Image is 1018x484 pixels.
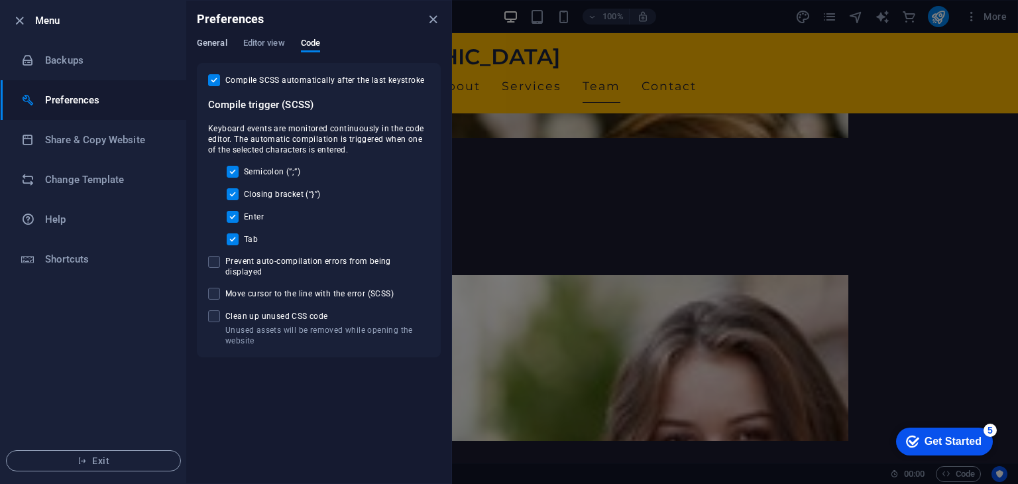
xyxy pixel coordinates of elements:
[225,256,429,277] span: Prevent auto-compilation errors from being displayed
[225,311,429,322] span: Clean up unused CSS code
[197,11,264,27] h6: Preferences
[45,132,168,148] h6: Share & Copy Website
[35,13,176,29] h6: Menu
[425,11,441,27] button: close
[98,3,111,16] div: 5
[11,7,107,34] div: Get Started 5 items remaining, 0% complete
[243,35,285,54] span: Editor view
[39,15,96,27] div: Get Started
[244,212,264,222] span: Enter
[1,200,186,239] a: Help
[17,455,170,466] span: Exit
[244,189,320,200] span: Closing bracket (“}”)
[197,38,441,63] div: Preferences
[45,251,168,267] h6: Shortcuts
[244,234,258,245] span: Tab
[197,35,227,54] span: General
[45,92,168,108] h6: Preferences
[225,325,429,346] p: Unused assets will be removed while opening the website
[301,35,320,54] span: Code
[225,75,424,86] span: Compile SCSS automatically after the last keystroke
[45,52,168,68] h6: Backups
[208,97,429,113] h6: Compile trigger (SCSS)
[45,172,168,188] h6: Change Template
[6,450,181,471] button: Exit
[244,166,300,177] span: Semicolon (”;”)
[225,288,394,299] span: Move cursor to the line with the error (SCSS)
[45,212,168,227] h6: Help
[208,123,429,155] span: Keyboard events are monitored continuously in the code editor. The automatic compilation is trigg...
